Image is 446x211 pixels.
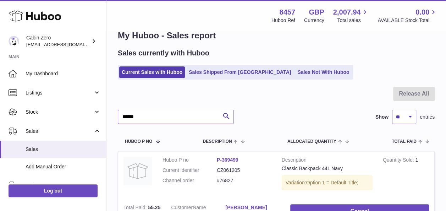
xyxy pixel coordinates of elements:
[378,17,437,24] span: AVAILABLE Stock Total
[309,7,324,17] strong: GBP
[26,146,101,153] span: Sales
[118,48,209,58] h2: Sales currently with Huboo
[26,109,93,115] span: Stock
[9,184,98,197] a: Log out
[163,157,217,163] dt: Huboo P no
[119,66,185,78] a: Current Sales with Huboo
[217,167,271,174] dd: CZ061205
[333,7,361,17] span: 2,007.94
[333,7,369,24] a: 2,007.94 Total sales
[125,139,152,144] span: Huboo P no
[163,167,217,174] dt: Current identifier
[186,66,293,78] a: Sales Shipped From [GEOGRAPHIC_DATA]
[282,157,372,165] strong: Description
[148,205,160,210] span: 55.25
[217,177,271,184] dd: #76827
[26,182,93,188] span: Orders
[282,165,372,172] div: Classic Backpack 44L Navy
[26,42,104,47] span: [EMAIL_ADDRESS][DOMAIN_NAME]
[118,30,435,41] h1: My Huboo - Sales report
[26,34,90,48] div: Cabin Zero
[415,7,429,17] span: 0.00
[282,175,372,190] div: Variation:
[26,90,93,96] span: Listings
[287,139,336,144] span: ALLOCATED Quantity
[306,180,358,185] span: Option 1 = Default Title;
[163,177,217,184] dt: Channel order
[26,163,101,170] span: Add Manual Order
[171,205,193,210] span: Customer
[279,7,295,17] strong: 8457
[304,17,324,24] div: Currency
[378,7,437,24] a: 0.00 AVAILABLE Stock Total
[26,128,93,135] span: Sales
[420,114,435,120] span: entries
[383,157,415,164] strong: Quantity Sold
[123,157,152,185] img: no-photo.jpg
[203,139,232,144] span: Description
[375,114,389,120] label: Show
[225,204,280,211] a: [PERSON_NAME]
[295,66,352,78] a: Sales Not With Huboo
[271,17,295,24] div: Huboo Ref
[378,151,434,199] td: 1
[217,157,238,163] a: P-369499
[392,139,417,144] span: Total paid
[337,17,369,24] span: Total sales
[26,70,101,77] span: My Dashboard
[9,36,19,47] img: internalAdmin-8457@internal.huboo.com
